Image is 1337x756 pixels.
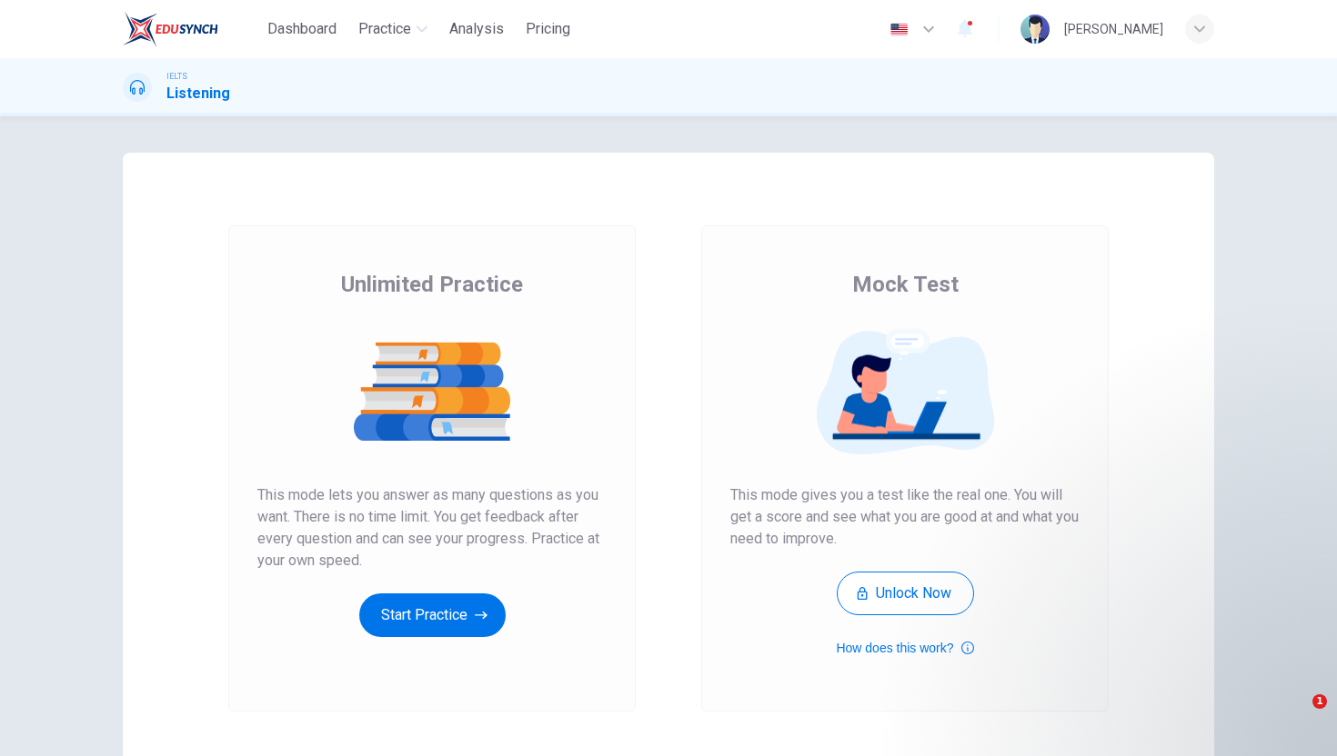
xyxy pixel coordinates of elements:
span: Pricing [526,18,570,40]
button: Unlock Now [837,572,974,615]
span: Practice [358,18,411,40]
span: This mode gives you a test like the real one. You will get a score and see what you are good at a... [730,484,1080,550]
a: EduSynch logo [123,11,260,47]
button: How does this work? [836,637,973,659]
span: Mock Test [852,270,959,299]
iframe: Intercom live chat [1275,694,1319,738]
span: This mode lets you answer as many questions as you want. There is no time limit. You get feedback... [257,484,607,572]
div: [PERSON_NAME] [1064,18,1163,40]
img: en [888,23,910,36]
span: IELTS [166,70,187,83]
span: Analysis [449,18,504,40]
button: Analysis [442,13,511,45]
button: Practice [351,13,435,45]
span: Unlimited Practice [341,270,523,299]
span: 1 [1312,694,1327,709]
button: Start Practice [359,593,506,637]
img: Profile picture [1020,15,1050,44]
span: Dashboard [267,18,337,40]
button: Pricing [518,13,578,45]
h1: Listening [166,83,230,104]
button: Dashboard [260,13,344,45]
img: EduSynch logo [123,11,218,47]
